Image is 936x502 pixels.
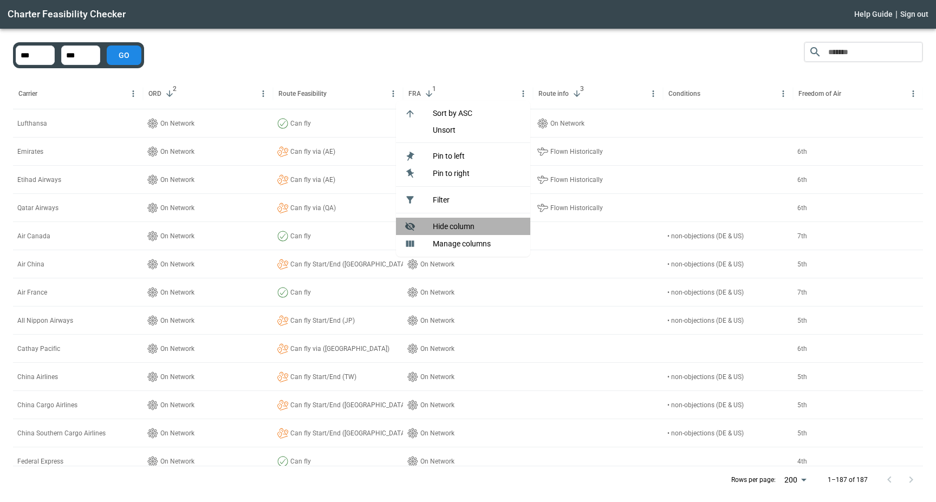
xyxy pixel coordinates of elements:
p: On Network [420,288,454,297]
p: Federal Express [17,457,63,466]
p: Flown Historically [550,204,603,213]
p: On Network [420,260,454,269]
p: Can fly Start/End ([GEOGRAPHIC_DATA]) [290,260,409,269]
p: • non-objections (DE & US) [667,232,744,241]
p: On Network [420,429,454,438]
div: 200 [780,472,810,488]
p: 6th [797,344,807,354]
p: On Network [160,232,194,241]
p: 5th [797,373,807,382]
button: Menu [906,87,920,101]
h1: Charter Feasibility Checker [8,8,126,21]
p: Can fly Start/End ([GEOGRAPHIC_DATA]) [290,401,409,410]
p: Rows per page: [731,475,776,485]
p: Air Canada [17,232,50,241]
img: Landing plane [147,231,158,242]
button: Menu [126,87,140,101]
p: On Network [420,401,454,410]
p: • non-objections (DE & US) [667,373,744,382]
p: Air France [17,288,47,297]
img: Landing plane [147,203,158,213]
p: On Network [420,457,454,466]
p: 4th [797,457,807,466]
div: No airport exists [61,45,100,65]
p: On Network [160,175,194,185]
p: 7th [797,232,807,241]
p: On Network [420,316,454,325]
img: Landing plane [147,287,158,298]
p: China Airlines [17,373,58,382]
button: Menu [386,87,400,101]
p: Can fly Start/End (JP) [290,316,355,325]
span: Manage columns [433,239,522,249]
p: 5th [797,316,807,325]
img: Landing plane [407,259,418,270]
button: Menu [516,87,530,101]
p: On Network [160,260,194,269]
div: ORD [148,90,161,97]
p: Flown Historically [550,147,603,157]
p: On Network [420,373,454,382]
p: Cathay Pacific [17,344,60,354]
p: 7th [797,288,807,297]
button: GO [107,45,141,65]
span: Sort by ASC [433,109,522,118]
img: Landing plane [537,174,548,185]
img: Landing plane [147,146,158,157]
span: 2 [169,83,180,94]
div: | [895,8,898,21]
span: Pin to left [433,152,522,161]
button: Sort [422,87,436,101]
p: • non-objections (DE & US) [667,288,744,297]
div: Route info [538,90,569,97]
div: Search [804,42,923,79]
img: Landing plane [277,343,288,354]
img: Landing plane [147,118,158,129]
button: Sort [701,87,716,101]
img: Landing plane [147,400,158,410]
img: Landing plane [537,203,548,213]
button: Sign out [900,8,928,21]
img: Landing plane [537,118,548,129]
p: On Network [550,119,584,128]
p: On Network [160,316,194,325]
div: Carrier [18,90,37,97]
p: 5th [797,260,807,269]
p: Can fly Start/End (TW) [290,373,356,382]
p: • non-objections (DE & US) [667,260,744,269]
p: Can fly [290,232,311,241]
img: Landing plane [147,259,158,270]
button: Menu [646,87,660,101]
img: Landing plane [147,371,158,382]
img: Landing plane [147,428,158,439]
button: Menu [256,87,270,101]
p: 5th [797,429,807,438]
img: Landing plane [407,371,418,382]
p: On Network [160,119,194,128]
img: Landing plane [277,118,288,129]
p: On Network [160,288,194,297]
button: Sort [38,87,53,101]
span: Pin to right [433,169,522,178]
img: Landing plane [277,174,288,185]
img: Landing plane [277,287,288,298]
img: Landing plane [147,343,158,354]
p: Flown Historically [550,175,603,185]
div: Freedom of Air [798,90,841,97]
p: • non-objections (DE & US) [667,401,744,410]
p: Lufthansa [17,119,47,128]
span: Unsort [433,126,522,135]
p: On Network [160,457,194,466]
p: On Network [160,373,194,382]
p: 5th [797,401,807,410]
p: On Network [160,429,194,438]
p: Can fly [290,119,311,128]
img: Landing plane [407,428,418,439]
p: Can fly [290,457,311,466]
p: On Network [160,147,194,157]
p: Qatar Airways [17,204,58,213]
p: • non-objections (DE & US) [667,429,744,438]
p: China Southern Cargo Airlines [17,429,106,438]
span: 1 [428,83,439,94]
img: Landing plane [277,371,288,382]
